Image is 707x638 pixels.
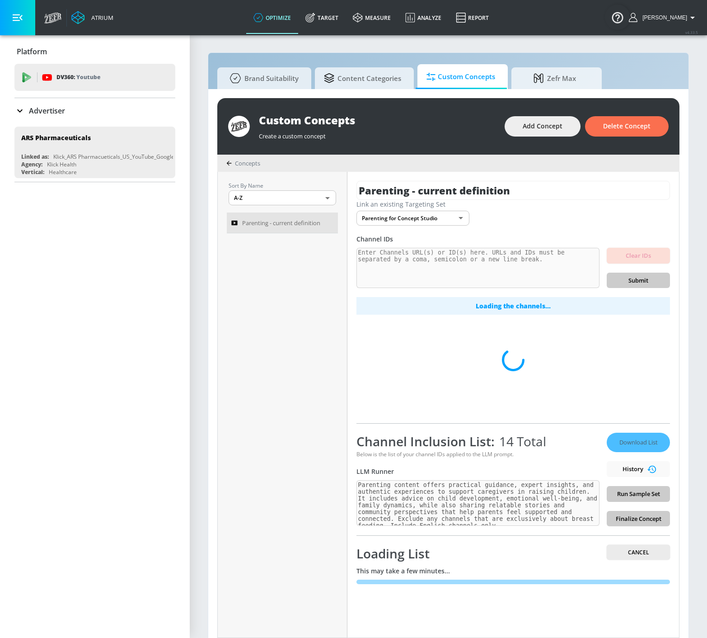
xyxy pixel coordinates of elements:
[229,181,336,190] p: Sort By Name
[21,161,42,168] div: Agency:
[356,480,599,526] textarea: Parenting content offers practical guidance, expert insights, and authentic experiences to suppor...
[614,548,663,557] span: Cancel
[356,567,670,575] div: This may take a few minutes...
[259,113,496,128] div: Custom Concepts
[607,545,670,560] button: Cancel
[356,235,670,243] div: Channel IDs
[298,1,346,34] a: Target
[356,200,670,208] div: Link an existing Targeting Set
[629,12,698,23] button: [PERSON_NAME]
[398,1,449,34] a: Analyze
[614,250,663,261] span: Clear IDs
[356,433,599,450] div: Channel Inclusion List:
[71,11,113,24] a: Atrium
[449,1,496,34] a: Report
[14,39,175,64] div: Platform
[14,64,175,91] div: DV360: Youtube
[21,133,91,142] div: ARS Pharmaceuticals
[17,47,47,57] p: Platform
[53,153,184,161] div: Klick_ARS Pharmacueticals_US_YouTube_GoogleAds
[356,211,469,226] div: Parenting for Concept Studio
[49,168,77,176] div: Healthcare
[356,467,599,476] div: LLM Runner
[685,30,698,35] span: v 4.33.5
[47,161,76,168] div: Klick Health
[14,127,175,178] div: ARS PharmaceuticalsLinked as:Klick_ARS Pharmacueticals_US_YouTube_GoogleAdsAgency:Klick HealthVer...
[523,121,562,132] span: Add Concept
[242,217,320,228] span: Parenting - current definition
[639,14,687,21] span: login as: justin.nim@zefr.com
[346,1,398,34] a: measure
[21,168,44,176] div: Vertical:
[246,1,298,34] a: optimize
[426,66,495,88] span: Custom Concepts
[227,213,338,233] a: Parenting - current definition
[505,116,581,137] button: Add Concept
[585,116,669,137] button: Delete Concept
[607,248,670,264] button: Clear IDs
[226,159,260,167] div: Concepts
[88,14,113,22] div: Atrium
[356,297,670,315] div: Loading the channels...
[324,67,401,89] span: Content Categories
[605,5,630,30] button: Open Resource Center
[495,433,546,450] span: 14 Total
[520,67,589,89] span: Zefr Max
[29,106,65,116] p: Advertiser
[356,545,430,562] span: Loading List
[14,98,175,123] div: Advertiser
[56,72,100,82] p: DV360:
[603,121,651,132] span: Delete Concept
[229,190,336,205] div: A-Z
[76,72,100,82] p: Youtube
[226,67,299,89] span: Brand Suitability
[235,159,260,167] span: Concepts
[259,128,496,140] div: Create a custom concept
[21,153,49,161] div: Linked as:
[356,450,599,458] div: Below is the list of your channel IDs applied to the LLM prompt.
